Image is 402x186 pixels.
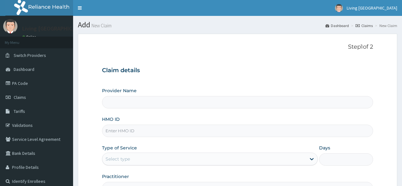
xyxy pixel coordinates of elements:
[102,44,373,51] p: Step 1 of 2
[22,35,37,39] a: Online
[102,173,129,180] label: Practitioner
[106,156,130,162] div: Select type
[14,94,26,100] span: Claims
[356,23,373,28] a: Claims
[78,21,397,29] h1: Add
[14,66,34,72] span: Dashboard
[14,108,25,114] span: Tariffs
[347,5,397,11] span: Living [GEOGRAPHIC_DATA]
[90,23,112,28] small: New Claim
[335,4,343,12] img: User Image
[102,145,137,151] label: Type of Service
[102,87,137,94] label: Provider Name
[319,145,330,151] label: Days
[14,52,46,58] span: Switch Providers
[3,19,17,33] img: User Image
[102,116,120,122] label: HMO ID
[22,26,91,31] p: Living [GEOGRAPHIC_DATA]
[325,23,349,28] a: Dashboard
[102,125,373,137] input: Enter HMO ID
[373,23,397,28] li: New Claim
[102,67,373,74] h3: Claim details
